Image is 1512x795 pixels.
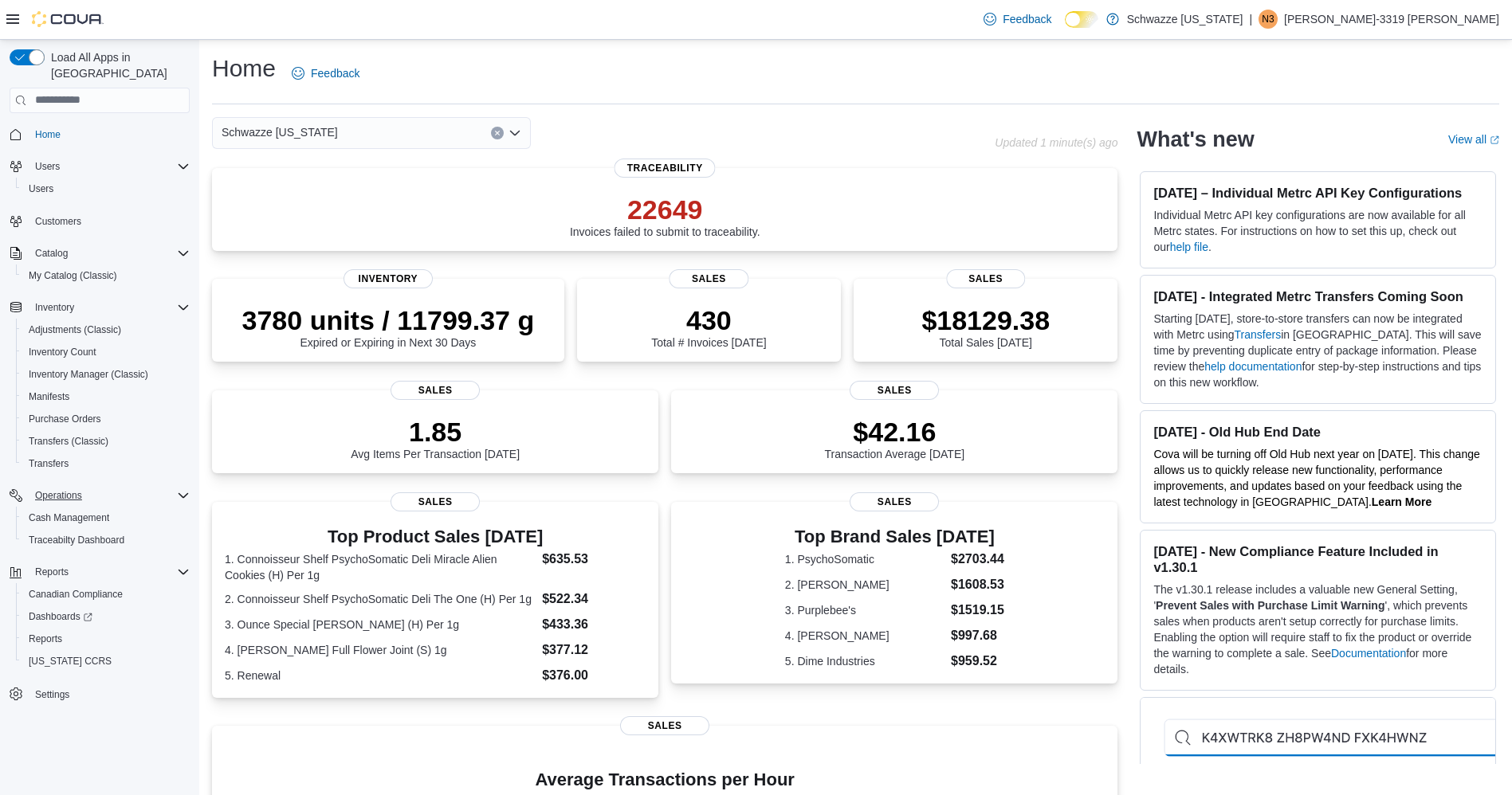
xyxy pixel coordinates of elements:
dd: $2703.44 [951,550,1004,569]
p: The v1.30.1 release includes a valuable new General Setting, ' ', which prevents sales when produ... [1153,582,1483,677]
span: Traceability [615,159,716,178]
button: Customers [3,210,196,233]
span: Load All Apps in [GEOGRAPHIC_DATA] [45,49,190,81]
a: Users [22,179,60,198]
button: Settings [3,682,196,705]
span: Transfers (Classic) [29,435,108,448]
span: Cash Management [22,508,190,527]
button: Users [16,178,196,200]
span: Canadian Compliance [22,585,190,604]
strong: Learn More [1372,495,1431,508]
span: Purchase Orders [29,413,101,425]
dt: 5. Renewal [225,668,536,683]
span: Sales [946,269,1025,288]
dd: $376.00 [542,666,646,685]
span: Manifests [22,387,190,406]
div: Expired or Expiring in Next 30 Days [242,304,535,349]
a: [US_STATE] CCRS [22,652,118,671]
span: Schwazze [US_STATE] [222,123,338,142]
span: Settings [29,683,190,703]
p: 22649 [570,194,760,225]
button: Reports [29,562,75,582]
span: Dashboards [22,607,190,626]
span: Customers [35,215,81,228]
span: Operations [29,486,190,505]
span: Feedback [311,65,359,81]
p: 3780 units / 11799.37 g [242,304,535,336]
span: Home [29,124,190,144]
span: Users [29,157,190,176]
a: Settings [29,685,76,704]
span: Inventory Manager (Classic) [29,368,148,381]
span: Reports [29,562,190,582]
a: help documentation [1204,360,1302,373]
dd: $959.52 [951,652,1004,671]
h3: [DATE] - Integrated Metrc Transfers Coming Soon [1153,288,1483,304]
a: Inventory Count [22,343,103,362]
button: Operations [3,484,196,507]
dt: 5. Dime Industries [785,653,945,669]
div: Transaction Average [DATE] [825,416,965,460]
a: Manifests [22,387,76,406]
button: Cash Management [16,507,196,529]
p: Updated 1 minute(s) ago [995,136,1117,149]
input: Dark Mode [1065,11,1098,28]
a: Transfers [22,454,75,473]
span: Settings [35,688,69,701]
button: Inventory [29,298,81,317]
span: Purchase Orders [22,409,190,429]
span: Adjustments (Classic) [22,320,190,339]
span: Inventory [344,269,433,288]
span: Users [29,182,53,195]
dt: 2. [PERSON_NAME] [785,577,945,593]
a: Documentation [1331,647,1406,660]
a: Transfers (Classic) [22,432,115,451]
span: Sales [850,492,939,511]
a: help file [1170,241,1208,253]
span: Home [35,128,61,141]
button: Inventory Count [16,341,196,363]
p: $18129.38 [921,304,1050,336]
button: Transfers (Classic) [16,430,196,452]
a: Traceabilty Dashboard [22,531,131,550]
button: Catalog [3,242,196,264]
button: Users [3,155,196,178]
button: [US_STATE] CCRS [16,650,196,672]
a: Adjustments (Classic) [22,320,128,339]
svg: External link [1490,135,1499,145]
a: View allExternal link [1448,133,1499,146]
span: Inventory Manager (Classic) [22,365,190,384]
button: Open list of options [509,127,521,139]
a: Transfers [1235,328,1282,341]
p: 430 [651,304,766,336]
a: Cash Management [22,508,116,527]
h3: [DATE] - Old Hub End Date [1153,424,1483,440]
dd: $635.53 [542,550,646,569]
span: Inventory Count [29,346,96,358]
span: Reports [22,629,190,648]
span: Catalog [35,247,68,260]
a: Customers [29,212,88,231]
a: Dashboards [16,605,196,628]
a: Canadian Compliance [22,585,129,604]
span: Sales [670,269,748,288]
dd: $1608.53 [951,575,1004,594]
p: Individual Metrc API key configurations are now available for all Metrc states. For instructions ... [1153,207,1483,255]
button: Adjustments (Classic) [16,319,196,341]
span: Sales [850,381,939,400]
span: Catalog [29,244,190,263]
dd: $1519.15 [951,601,1004,620]
span: Reports [29,632,62,645]
dt: 1. PsychoSomatic [785,551,945,567]
button: My Catalog (Classic) [16,264,196,287]
span: Cova will be turning off Old Hub next year on [DATE]. This change allows us to quickly release ne... [1153,448,1479,508]
span: Transfers [22,454,190,473]
span: Canadian Compliance [29,588,123,601]
button: Manifests [16,386,196,408]
h3: [DATE] - New Compliance Feature Included in v1.30.1 [1153,543,1483,575]
dt: 2. Connoisseur Shelf PsychoSomatic Deli The One (H) Per 1g [225,591,536,607]
dt: 1. Connoisseur Shelf PsychoSomatic Deli Miracle Alien Cookies (H) Per 1g [225,551,536,583]
div: Total # Invoices [DATE] [651,304,766,349]
p: | [1249,10,1252,29]
img: Cova [32,11,104,27]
